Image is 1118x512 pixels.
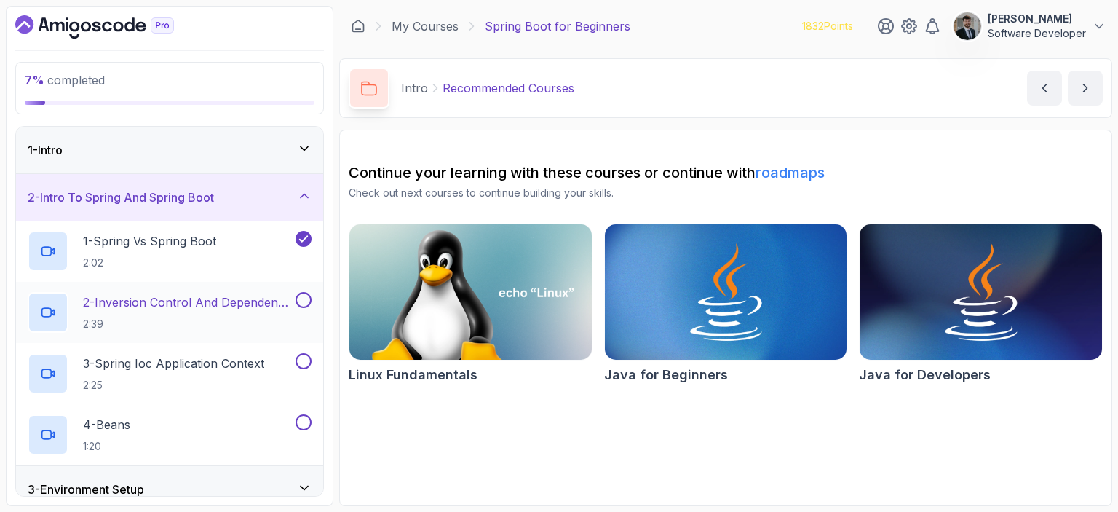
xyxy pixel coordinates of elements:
button: 4-Beans1:20 [28,414,312,455]
p: 1832 Points [802,19,853,34]
button: next content [1068,71,1103,106]
span: 7 % [25,73,44,87]
button: previous content [1027,71,1062,106]
a: My Courses [392,17,459,35]
button: 2-Inversion Control And Dependency Injection2:39 [28,292,312,333]
p: [PERSON_NAME] [988,12,1086,26]
h2: Java for Beginners [604,365,728,385]
p: 1 - Spring Vs Spring Boot [83,232,216,250]
img: Linux Fundamentals card [349,224,592,360]
a: Dashboard [15,15,207,39]
p: Spring Boot for Beginners [485,17,630,35]
a: Java for Beginners cardJava for Beginners [604,224,848,385]
p: 2:39 [83,317,293,331]
span: completed [25,73,105,87]
img: user profile image [954,12,981,40]
button: user profile image[PERSON_NAME]Software Developer [953,12,1106,41]
h2: Linux Fundamentals [349,365,477,385]
p: 2:25 [83,378,264,393]
h3: 2 - Intro To Spring And Spring Boot [28,189,214,206]
h3: 3 - Environment Setup [28,481,144,498]
a: roadmaps [756,164,825,181]
a: Java for Developers cardJava for Developers [859,224,1103,385]
p: Recommended Courses [443,79,574,97]
p: Intro [401,79,428,97]
a: Linux Fundamentals cardLinux Fundamentals [349,224,592,385]
p: 2:02 [83,256,216,270]
p: 1:20 [83,439,130,454]
img: Java for Developers card [860,224,1102,360]
p: 4 - Beans [83,416,130,433]
button: 1-Intro [16,127,323,173]
p: Check out next courses to continue building your skills. [349,186,1103,200]
button: 2-Intro To Spring And Spring Boot [16,174,323,221]
h3: 1 - Intro [28,141,63,159]
img: Java for Beginners card [605,224,847,360]
h2: Continue your learning with these courses or continue with [349,162,1103,183]
p: Software Developer [988,26,1086,41]
h2: Java for Developers [859,365,991,385]
a: Dashboard [351,19,365,34]
p: 2 - Inversion Control And Dependency Injection [83,294,293,311]
p: 3 - Spring Ioc Application Context [83,355,264,372]
button: 1-Spring Vs Spring Boot2:02 [28,231,312,272]
button: 3-Spring Ioc Application Context2:25 [28,353,312,394]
